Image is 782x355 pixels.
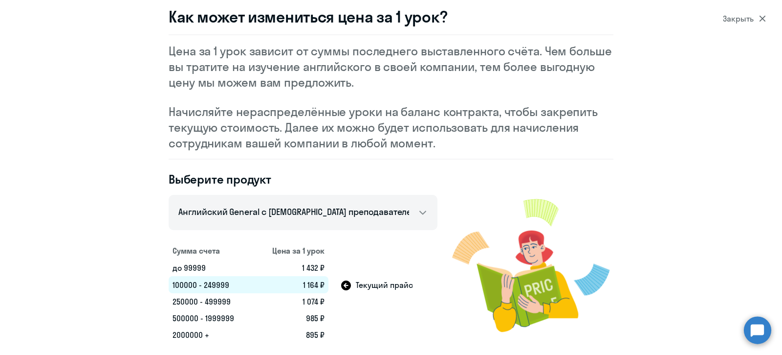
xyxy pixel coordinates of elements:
img: modal-image.png [452,187,613,343]
td: 1 074 ₽ [254,293,328,310]
td: 1 164 ₽ [254,276,328,293]
td: 100000 - 249999 [169,276,254,293]
th: Цена за 1 урок [254,242,328,260]
td: 500000 - 1999999 [169,310,254,327]
div: Закрыть [723,13,766,24]
th: Сумма счета [169,242,254,260]
td: 2000000 + [169,327,254,343]
h4: Выберите продукт [169,171,437,187]
td: 895 ₽ [254,327,328,343]
h3: Как может измениться цена за 1 урок? [169,7,613,26]
td: до 99999 [169,260,254,276]
td: 985 ₽ [254,310,328,327]
td: 1 432 ₽ [254,260,328,276]
td: Текущий прайс [328,276,437,293]
p: Цена за 1 урок зависит от суммы последнего выставленного счёта. Чем больше вы тратите на изучение... [169,43,613,90]
td: 250000 - 499999 [169,293,254,310]
p: Начисляйте нераспределённые уроки на баланс контракта, чтобы закрепить текущую стоимость. Далее и... [169,104,613,151]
